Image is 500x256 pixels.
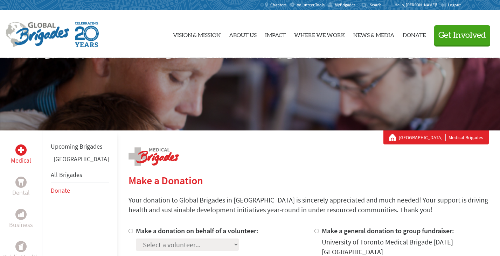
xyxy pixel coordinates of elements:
img: Business [18,212,24,217]
p: Business [9,220,33,230]
a: News & Media [353,16,394,52]
li: Donate [51,183,109,198]
label: Make a general donation to group fundraiser: [322,226,454,235]
img: Dental [18,179,24,185]
div: Business [15,209,27,220]
img: Medical [18,147,24,153]
div: Medical Brigades [389,134,483,141]
a: DentalDental [12,177,30,198]
a: Where We Work [294,16,345,52]
li: Upcoming Brigades [51,139,109,154]
li: Greece [51,154,109,167]
a: Donate [403,16,426,52]
p: Dental [12,188,30,198]
a: Logout [440,2,461,8]
label: Make a donation on behalf of a volunteer: [136,226,258,235]
h2: Make a Donation [129,174,489,187]
a: Upcoming Brigades [51,142,103,150]
img: logo-medical.png [129,147,179,166]
a: [GEOGRAPHIC_DATA] [399,134,446,141]
li: All Brigades [51,167,109,183]
span: Volunteer Tools [297,2,325,8]
span: Chapters [270,2,286,8]
a: [GEOGRAPHIC_DATA] [54,155,109,163]
a: About Us [229,16,257,52]
span: Get Involved [438,31,486,40]
span: MyBrigades [335,2,355,8]
img: Public Health [18,243,24,250]
p: Medical [11,156,31,165]
div: Dental [15,177,27,188]
a: BusinessBusiness [9,209,33,230]
img: Global Brigades Logo [6,22,69,47]
img: Global Brigades Celebrating 20 Years [75,22,99,47]
span: Logout [448,2,461,7]
a: All Brigades [51,171,82,179]
p: Your donation to Global Brigades in [GEOGRAPHIC_DATA] is sincerely appreciated and much needed! Y... [129,195,489,215]
div: Medical [15,144,27,156]
a: Impact [265,16,286,52]
div: Public Health [15,241,27,252]
a: Donate [51,186,70,194]
p: Hello, [PERSON_NAME]! [395,2,440,8]
a: Vision & Mission [173,16,221,52]
input: Search... [370,2,390,7]
a: MedicalMedical [11,144,31,165]
button: Get Involved [434,25,490,45]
